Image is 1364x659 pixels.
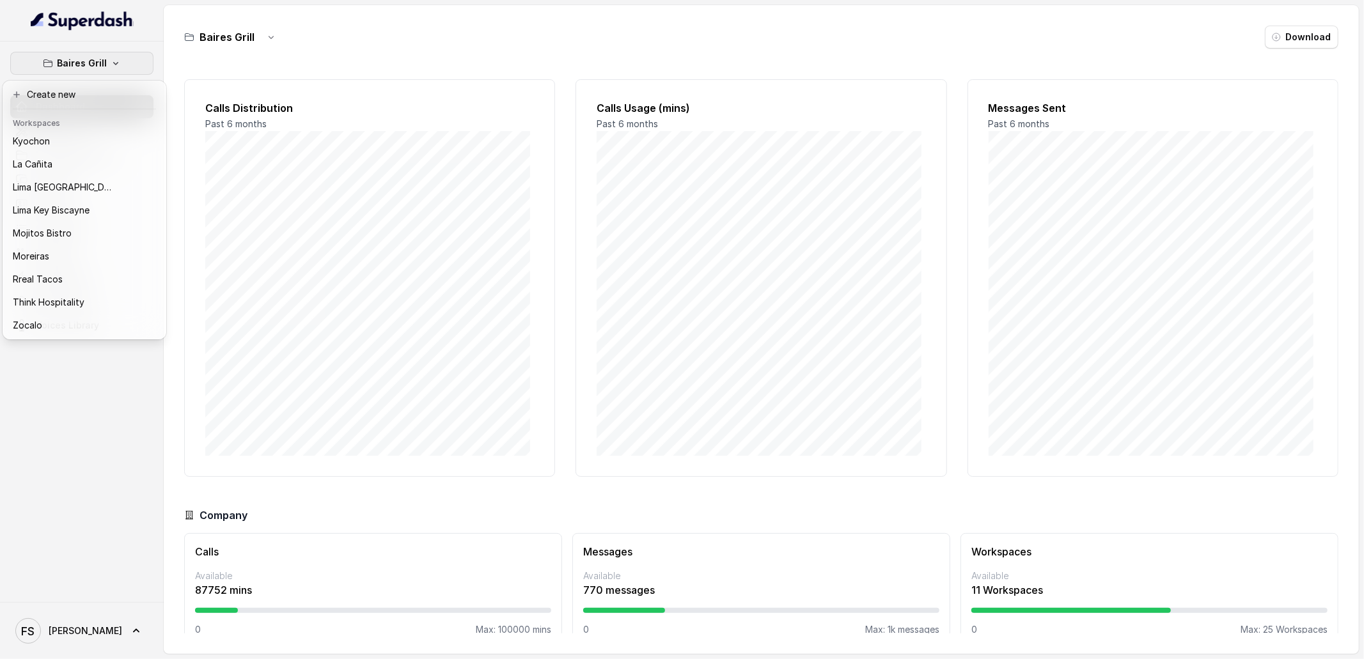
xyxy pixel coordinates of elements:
p: Think Hospitality [13,295,84,310]
button: Create new [5,83,164,106]
p: Zocalo [13,318,42,333]
button: Baires Grill [10,52,153,75]
p: Rreal Tacos [13,272,63,287]
p: La Cañita [13,157,52,172]
p: Mojitos Bistro [13,226,72,241]
p: Moreiras [13,249,49,264]
p: Lima Key Biscayne [13,203,90,218]
p: Kyochon [13,134,50,149]
header: Workspaces [5,112,164,132]
p: Baires Grill [57,56,107,71]
div: Baires Grill [3,81,166,339]
p: Lima [GEOGRAPHIC_DATA] [13,180,115,195]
